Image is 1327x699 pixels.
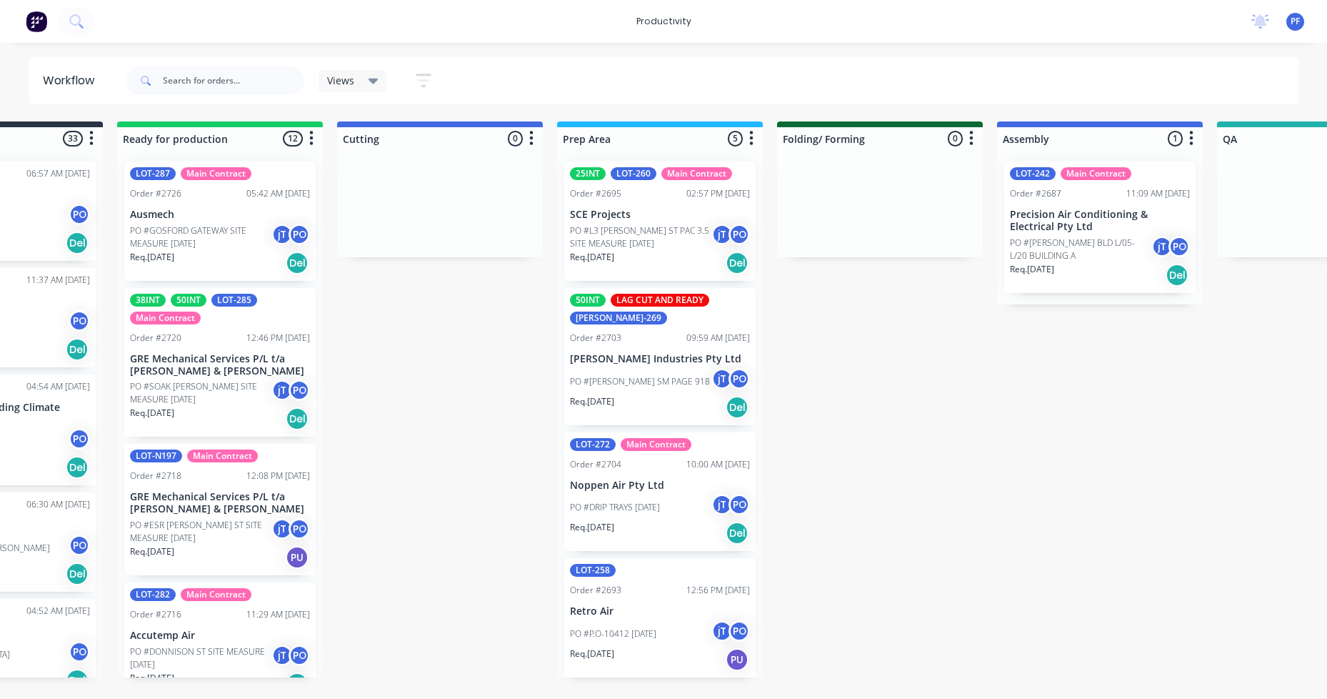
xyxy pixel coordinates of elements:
div: Main Contract [181,588,251,601]
div: jT [271,380,293,401]
div: Order #2718 [130,470,181,482]
div: Del [66,456,89,479]
div: LOT-242Main ContractOrder #268711:09 AM [DATE]Precision Air Conditioning & Electrical Pty LtdPO #... [1004,162,1196,293]
input: Search for orders... [163,66,304,95]
div: 06:30 AM [DATE] [26,498,90,511]
p: GRE Mechanical Services P/L t/a [PERSON_NAME] & [PERSON_NAME] [130,491,310,515]
div: 06:57 AM [DATE] [26,167,90,180]
div: 04:54 AM [DATE] [26,380,90,393]
div: LOT-287Main ContractOrder #272605:42 AM [DATE]AusmechPO #GOSFORD GATEWAY SITE MEASURE [DATE]jTPOR... [124,162,316,281]
p: Accutemp Air [130,630,310,642]
p: Req. [DATE] [130,672,174,685]
div: Order #2704 [570,458,621,471]
p: Req. [DATE] [570,251,614,264]
p: Req. [DATE] [570,648,614,660]
div: LAG CUT AND READY [611,294,709,307]
p: [PERSON_NAME] Industries Pty Ltd [570,353,750,365]
p: Noppen Air Pty Ltd [570,480,750,492]
div: jT [271,518,293,540]
div: 38INT [130,294,166,307]
div: PO [69,310,90,332]
div: LOT-N197 [130,450,182,462]
div: 12:46 PM [DATE] [246,332,310,344]
div: PO [69,428,90,450]
div: Del [726,396,748,419]
p: PO #P.O-10412 [DATE] [570,628,656,640]
div: Main Contract [181,167,251,180]
img: Factory [26,11,47,32]
div: jT [711,368,733,390]
div: Order #2693 [570,584,621,597]
p: PO #[PERSON_NAME] BLD L/05-L/20 BUILDING A [1010,237,1151,262]
p: PO #SOAK [PERSON_NAME] SITE MEASURE [DATE] [130,380,271,406]
p: Req. [DATE] [130,545,174,558]
div: Order #2687 [1010,187,1061,200]
div: Del [66,562,89,585]
p: Req. [DATE] [1010,263,1054,276]
div: 11:37 AM [DATE] [26,274,90,287]
div: 05:42 AM [DATE] [246,187,310,200]
p: PO #DONNISON ST SITE MEASURE [DATE] [130,645,271,671]
div: PU [726,648,748,671]
div: 12:56 PM [DATE] [686,584,750,597]
div: LOT-258Order #269312:56 PM [DATE]Retro AirPO #P.O-10412 [DATE]jTPOReq.[DATE]PU [564,558,756,678]
div: productivity [629,11,698,32]
div: Main Contract [187,450,258,462]
div: 50INT [570,294,606,307]
div: 38INT50INTLOT-285Main ContractOrder #272012:46 PM [DATE]GRE Mechanical Services P/L t/a [PERSON_N... [124,288,316,437]
div: Workflow [43,72,101,89]
div: LOT-282 [130,588,176,601]
div: PO [289,224,310,245]
div: Order #2703 [570,332,621,344]
div: Del [286,252,309,274]
div: Del [1166,264,1188,287]
div: LOT-272 [570,438,616,451]
div: PO [289,518,310,540]
div: Main Contract [1061,167,1131,180]
div: jT [271,645,293,666]
p: Req. [DATE] [570,521,614,534]
p: PO #ESR [PERSON_NAME] ST SITE MEASURE [DATE] [130,519,271,545]
div: 04:52 AM [DATE] [26,605,90,618]
div: LOT-287 [130,167,176,180]
div: LOT-N197Main ContractOrder #271812:08 PM [DATE]GRE Mechanical Services P/L t/a [PERSON_NAME] & [P... [124,444,316,575]
div: PO [289,380,310,401]
div: 02:57 PM [DATE] [686,187,750,200]
div: LOT-242 [1010,167,1056,180]
div: jT [271,224,293,245]
div: 12:08 PM [DATE] [246,470,310,482]
div: jT [711,224,733,245]
div: Order #2726 [130,187,181,200]
div: PO [728,224,750,245]
div: PO [728,368,750,390]
p: SCE Projects [570,209,750,221]
div: LOT-258 [570,564,616,577]
div: jT [1151,236,1173,257]
p: PO #[PERSON_NAME] SM PAGE 918 [570,375,710,388]
div: Main Contract [621,438,691,451]
div: Del [726,522,748,545]
div: LOT-272Main ContractOrder #270410:00 AM [DATE]Noppen Air Pty LtdPO #DRIP TRAYS [DATE]jTPOReq.[DAT... [564,432,756,552]
span: PF [1291,15,1300,28]
span: Views [327,73,354,88]
div: jT [711,620,733,642]
div: PO [69,641,90,663]
div: Del [66,669,89,692]
div: PO [69,535,90,556]
p: PO #GOSFORD GATEWAY SITE MEASURE [DATE] [130,224,271,250]
div: PO [728,620,750,642]
p: Req. [DATE] [130,251,174,264]
div: [PERSON_NAME]-269 [570,312,667,324]
div: PU [286,546,309,569]
div: Order #2720 [130,332,181,344]
div: 25INTLOT-260Main ContractOrder #269502:57 PM [DATE]SCE ProjectsPO #L3 [PERSON_NAME] ST PAC 3.5 SI... [564,162,756,281]
p: Precision Air Conditioning & Electrical Pty Ltd [1010,209,1190,233]
p: PO #DRIP TRAYS [DATE] [570,501,660,514]
div: 50INT [171,294,206,307]
div: Order #2695 [570,187,621,200]
div: Del [726,252,748,274]
div: PO [1168,236,1190,257]
div: Order #2716 [130,608,181,621]
div: 25INT [570,167,606,180]
p: PO #L3 [PERSON_NAME] ST PAC 3.5 SITE MEASURE [DATE] [570,224,711,250]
